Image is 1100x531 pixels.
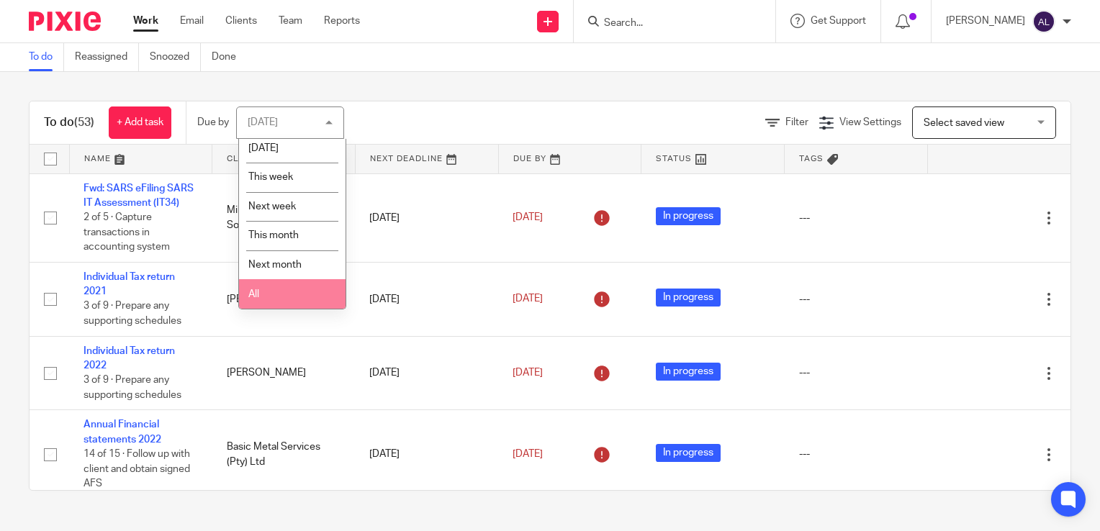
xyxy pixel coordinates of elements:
span: Next month [248,260,302,270]
span: [DATE] [513,294,543,304]
td: [DATE] [355,410,498,499]
span: This week [248,172,293,182]
a: Team [279,14,302,28]
span: [DATE] [248,143,279,153]
a: Reports [324,14,360,28]
a: To do [29,43,64,71]
td: [PERSON_NAME] [212,262,356,336]
a: Clients [225,14,257,28]
td: Milestone Market Solutions (Pty) Ltd [212,173,356,262]
h1: To do [44,115,94,130]
span: View Settings [839,117,901,127]
td: Basic Metal Services (Pty) Ltd [212,410,356,499]
p: Due by [197,115,229,130]
span: 14 of 15 · Follow up with client and obtain signed AFS [84,449,190,489]
div: --- [799,292,914,307]
a: Work [133,14,158,28]
img: Pixie [29,12,101,31]
td: [DATE] [355,262,498,336]
span: 2 of 5 · Capture transactions in accounting system [84,212,170,252]
img: svg%3E [1032,10,1055,33]
span: Filter [785,117,808,127]
td: [DATE] [355,336,498,410]
a: Individual Tax return 2022 [84,346,175,371]
span: [DATE] [513,449,543,459]
div: [DATE] [248,117,278,127]
a: Fwd: SARS eFiling SARS IT Assessment (IT34) [84,183,194,208]
span: In progress [656,207,721,225]
a: Done [212,43,247,71]
span: Tags [799,155,824,163]
span: 3 of 9 · Prepare any supporting schedules [84,301,181,327]
span: In progress [656,363,721,381]
a: Email [180,14,204,28]
span: Next week [248,201,296,212]
span: In progress [656,444,721,462]
a: Annual Financial statements 2022 [84,419,161,444]
div: --- [799,211,914,225]
span: (53) [74,117,94,128]
span: [DATE] [513,368,543,378]
a: Snoozed [150,43,201,71]
p: [PERSON_NAME] [946,14,1025,28]
input: Search [603,17,732,30]
span: In progress [656,289,721,307]
span: Get Support [811,16,866,26]
a: Individual Tax return 2021 [84,272,175,296]
a: Reassigned [75,43,139,71]
div: --- [799,366,914,380]
span: Select saved view [924,118,1004,128]
td: [PERSON_NAME] [212,336,356,410]
div: --- [799,447,914,461]
a: + Add task [109,106,171,139]
span: 3 of 9 · Prepare any supporting schedules [84,376,181,401]
td: [DATE] [355,173,498,262]
span: All [248,289,259,299]
span: This month [248,230,299,240]
span: [DATE] [513,212,543,222]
